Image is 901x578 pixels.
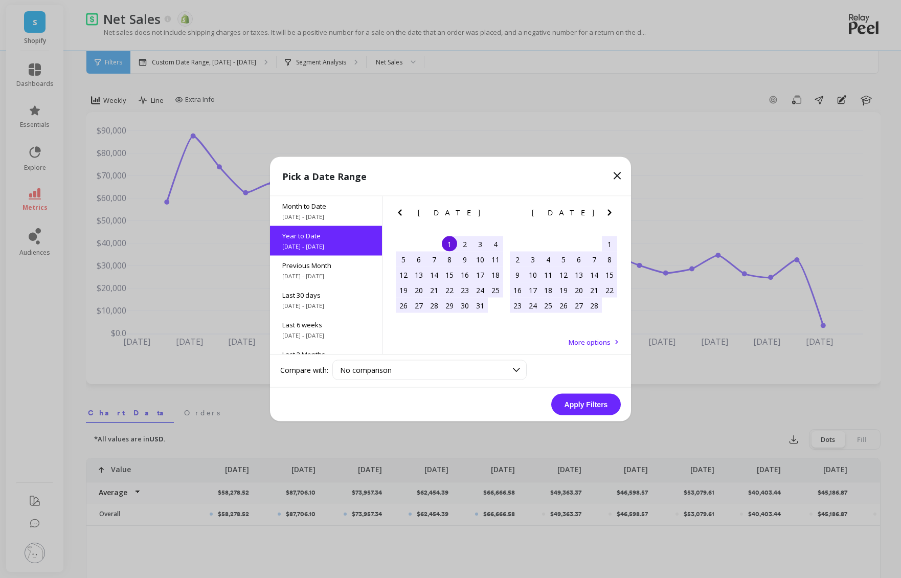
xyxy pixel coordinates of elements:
div: Choose Tuesday, January 14th, 2025 [426,267,442,282]
div: Choose Saturday, February 8th, 2025 [602,252,617,267]
div: Choose Monday, February 10th, 2025 [525,267,540,282]
div: Choose Saturday, February 22nd, 2025 [602,282,617,298]
div: Choose Wednesday, February 5th, 2025 [556,252,571,267]
div: Choose Friday, February 7th, 2025 [587,252,602,267]
div: Choose Tuesday, February 11th, 2025 [540,267,556,282]
div: Choose Thursday, February 20th, 2025 [571,282,587,298]
div: Choose Saturday, February 1st, 2025 [602,236,617,252]
button: Apply Filters [551,394,621,415]
button: Next Month [603,207,620,223]
div: Choose Saturday, January 25th, 2025 [488,282,503,298]
span: Previous Month [282,261,370,270]
div: Choose Wednesday, January 29th, 2025 [442,298,457,313]
div: month 2025-01 [396,236,503,313]
div: Choose Wednesday, February 26th, 2025 [556,298,571,313]
label: Compare with: [280,365,328,375]
div: Choose Monday, February 24th, 2025 [525,298,540,313]
div: Choose Friday, January 24th, 2025 [472,282,488,298]
span: [DATE] - [DATE] [282,302,370,310]
span: Last 3 Months [282,350,370,359]
div: Choose Monday, January 27th, 2025 [411,298,426,313]
div: Choose Sunday, February 2nd, 2025 [510,252,525,267]
div: Choose Friday, January 3rd, 2025 [472,236,488,252]
div: Choose Thursday, January 16th, 2025 [457,267,472,282]
div: Choose Saturday, January 11th, 2025 [488,252,503,267]
div: Choose Wednesday, January 8th, 2025 [442,252,457,267]
div: Choose Sunday, January 12th, 2025 [396,267,411,282]
div: Choose Friday, January 31st, 2025 [472,298,488,313]
div: Choose Sunday, January 19th, 2025 [396,282,411,298]
div: Choose Thursday, January 2nd, 2025 [457,236,472,252]
button: Next Month [489,207,506,223]
span: Year to Date [282,231,370,240]
span: More options [569,338,611,347]
div: Choose Sunday, January 5th, 2025 [396,252,411,267]
span: [DATE] - [DATE] [282,213,370,221]
span: [DATE] - [DATE] [282,242,370,251]
div: Choose Monday, January 13th, 2025 [411,267,426,282]
div: Choose Friday, January 17th, 2025 [472,267,488,282]
div: Choose Wednesday, February 12th, 2025 [556,267,571,282]
div: Choose Thursday, February 13th, 2025 [571,267,587,282]
div: Choose Wednesday, January 15th, 2025 [442,267,457,282]
div: Choose Friday, February 28th, 2025 [587,298,602,313]
div: Choose Saturday, February 15th, 2025 [602,267,617,282]
span: No comparison [340,365,392,375]
div: Choose Sunday, February 9th, 2025 [510,267,525,282]
button: Previous Month [394,207,410,223]
div: Choose Wednesday, January 1st, 2025 [442,236,457,252]
span: Last 30 days [282,291,370,300]
div: Choose Friday, February 21st, 2025 [587,282,602,298]
button: Previous Month [508,207,524,223]
span: Month to Date [282,202,370,211]
div: Choose Thursday, February 27th, 2025 [571,298,587,313]
div: Choose Wednesday, January 22nd, 2025 [442,282,457,298]
div: Choose Thursday, January 30th, 2025 [457,298,472,313]
div: Choose Friday, February 14th, 2025 [587,267,602,282]
div: Choose Sunday, January 26th, 2025 [396,298,411,313]
span: [DATE] [418,209,482,217]
div: Choose Thursday, January 23rd, 2025 [457,282,472,298]
div: Choose Monday, February 3rd, 2025 [525,252,540,267]
span: [DATE] [532,209,596,217]
div: Choose Saturday, January 4th, 2025 [488,236,503,252]
div: Choose Friday, January 10th, 2025 [472,252,488,267]
div: Choose Tuesday, January 7th, 2025 [426,252,442,267]
p: Pick a Date Range [282,169,367,184]
div: Choose Tuesday, February 25th, 2025 [540,298,556,313]
div: Choose Tuesday, February 18th, 2025 [540,282,556,298]
div: Choose Monday, January 6th, 2025 [411,252,426,267]
div: Choose Tuesday, February 4th, 2025 [540,252,556,267]
div: Choose Tuesday, January 28th, 2025 [426,298,442,313]
div: Choose Sunday, February 23rd, 2025 [510,298,525,313]
div: Choose Sunday, February 16th, 2025 [510,282,525,298]
div: Choose Saturday, January 18th, 2025 [488,267,503,282]
div: Choose Monday, February 17th, 2025 [525,282,540,298]
div: Choose Monday, January 20th, 2025 [411,282,426,298]
div: Choose Tuesday, January 21st, 2025 [426,282,442,298]
div: Choose Wednesday, February 19th, 2025 [556,282,571,298]
span: [DATE] - [DATE] [282,272,370,280]
div: Choose Thursday, January 9th, 2025 [457,252,472,267]
span: [DATE] - [DATE] [282,331,370,340]
span: Last 6 weeks [282,320,370,329]
div: month 2025-02 [510,236,617,313]
div: Choose Thursday, February 6th, 2025 [571,252,587,267]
